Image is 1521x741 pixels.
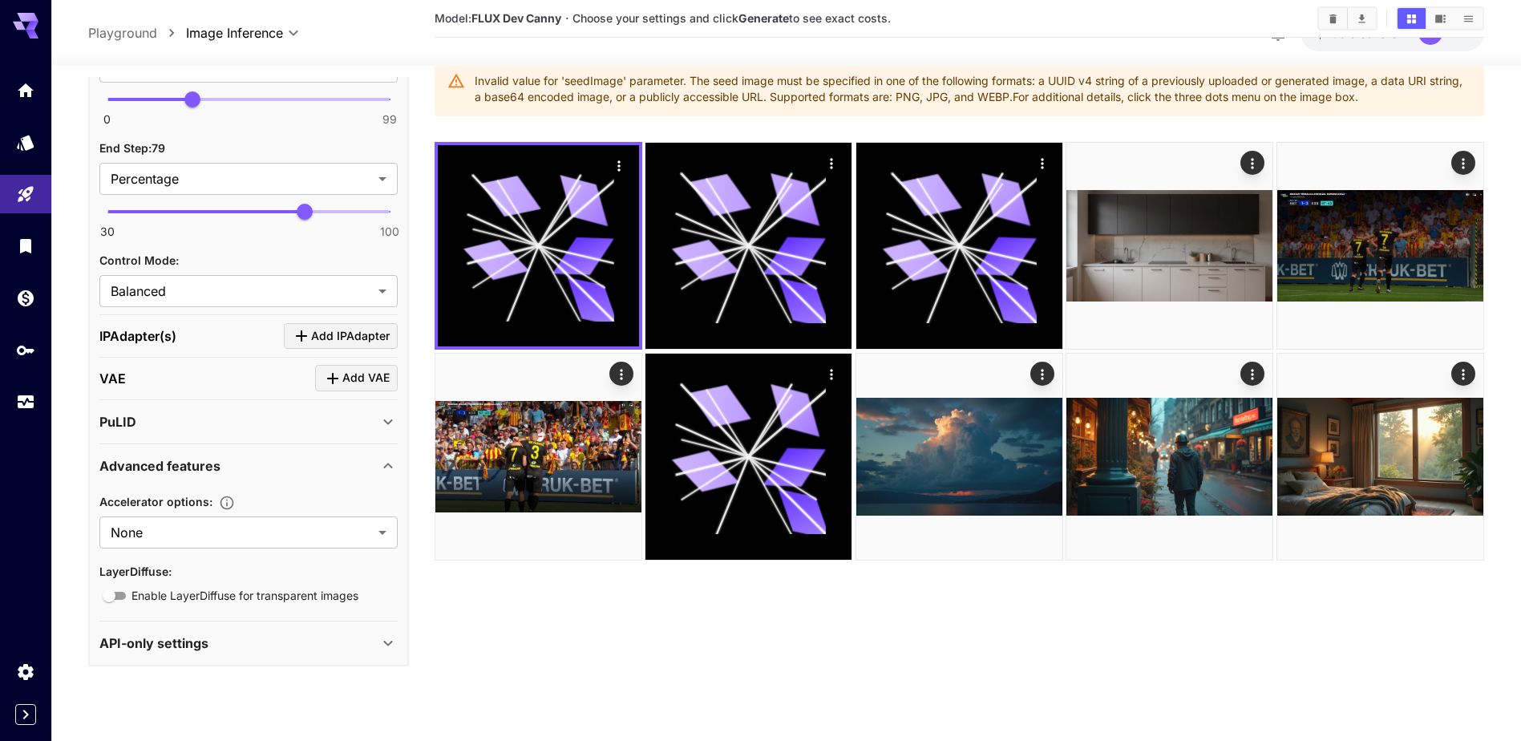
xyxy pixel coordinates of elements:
div: Actions [820,362,844,386]
div: API-only settings [99,624,398,662]
button: Advanced caching mechanisms to significantly speed up image generation by reducing redundant comp... [212,495,241,511]
b: Generate [738,11,789,25]
span: $1.86 [1317,26,1349,40]
a: Playground [88,23,157,43]
img: Z [435,354,641,560]
div: API Keys [16,340,35,360]
div: Actions [1030,151,1054,175]
button: Show media in video view [1426,8,1454,29]
div: Usage [16,392,35,412]
button: Show media in list view [1454,8,1483,29]
img: Z [856,354,1062,560]
span: credits left [1349,26,1406,40]
div: Library [16,236,35,256]
div: Actions [1451,362,1475,386]
div: Wallet [16,288,35,308]
div: Actions [609,362,633,386]
span: Choose your settings and click to see exact costs. [572,11,891,25]
img: 9k= [1277,354,1483,560]
span: 0 [103,111,111,128]
img: 8X8Etf4KTvs1CAAAAAElFTkSuQmCC [1277,143,1483,349]
span: Enable LayerDiffuse for transparent images [131,587,358,604]
div: Home [16,80,35,100]
span: 30 [100,224,115,240]
span: Accelerator options : [99,495,212,508]
span: Add IPAdapter [311,326,390,346]
button: Show media in grid view [1398,8,1426,29]
span: 100 [380,224,399,240]
p: PuLID [99,412,136,431]
img: 9k= [1066,354,1272,560]
span: Add VAE [342,368,390,388]
nav: breadcrumb [88,23,186,43]
div: Actions [1451,151,1475,175]
span: Image Inference [186,23,283,43]
div: Clear AllDownload All [1317,6,1377,30]
div: Invalid value for 'seedImage' parameter. The seed image must be specified in one of the following... [475,67,1471,111]
span: LayerDiffuse : [99,565,172,578]
span: Control Mode : [99,253,179,267]
span: Balanced [111,281,372,301]
div: Show media in grid viewShow media in video viewShow media in list view [1396,6,1484,30]
div: Actions [1241,151,1265,175]
div: Advanced features [99,447,398,485]
span: None [111,523,372,542]
button: Click to add VAE [315,365,398,391]
p: Advanced features [99,456,220,476]
p: VAE [99,369,126,388]
div: Playground [16,184,35,204]
div: Models [16,132,35,152]
span: End Step : 79 [99,141,165,155]
button: Click to add IPAdapter [284,323,398,350]
span: Percentage [111,169,372,188]
p: API-only settings [99,634,208,653]
div: PuLID [99,403,398,441]
div: Settings [16,662,35,682]
b: FLUX Dev Canny [471,11,561,25]
p: · [565,9,569,28]
span: 99 [382,111,397,128]
span: Model: [435,11,561,25]
p: IPAdapter(s) [99,326,176,346]
div: Actions [1030,362,1054,386]
div: Actions [607,153,631,177]
div: Actions [1241,362,1265,386]
button: Download All [1348,8,1376,29]
button: Expand sidebar [15,704,36,725]
button: Clear All [1319,8,1347,29]
img: 2Q== [1066,143,1272,349]
div: Actions [820,151,844,175]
